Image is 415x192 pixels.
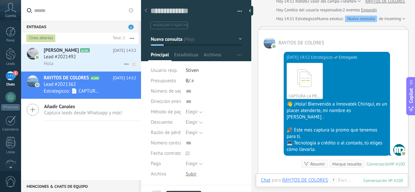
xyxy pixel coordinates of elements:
[186,117,203,128] button: Elegir
[186,159,203,169] button: Elegir
[1,128,20,132] div: Calendario
[186,107,203,117] button: Elegir
[186,67,199,73] span: Stiven
[186,161,198,167] span: Elegir
[276,7,377,13] div: Cambio del usuario responsable:
[151,99,187,104] span: Dirección entrega
[153,23,188,28] span: #agregar etiquetas
[27,34,55,42] div: Chats abiertos
[151,141,186,145] span: Número contrato
[339,54,357,61] span: Entregado
[44,61,53,67] span: Hola
[366,161,390,167] div: Conversación
[247,6,253,16] div: Ocultar
[393,144,405,156] span: Estrategicco
[151,151,182,156] span: Fecha contrato
[1,150,20,154] div: Listas
[279,40,324,46] span: RAYITOS DE COLORES
[151,89,201,94] span: Número de seguimiento
[186,128,203,138] button: Elegir
[151,96,181,107] div: Dirección entrega
[174,52,198,61] span: Estadísticas
[408,88,414,103] span: Copilot
[151,78,176,84] span: Presupuesto
[151,169,181,179] div: Archivo
[363,178,403,183] div: 100
[110,35,125,41] div: Total: 2
[272,177,281,184] span: para
[151,120,172,125] span: Descuento
[21,21,139,32] div: Entradas
[44,81,76,88] span: Lead #2021362
[287,101,387,120] div: 👋 ¡Hola! Bienvenido a Innovatek Chiriquí, es un placer atenderte, mi nombre es [PERSON_NAME] .
[151,67,178,73] span: Usuario resp.
[186,119,198,125] span: Elegir
[151,138,181,148] div: Número contrato
[276,7,284,13] div: Hoy
[287,140,387,153] div: 💻 Tecnología a crédito o al contado, tú eliges cómo llevarla.
[328,177,329,184] span: :
[264,37,275,49] span: RAYITOS DE COLORES
[317,16,343,22] span: Nuevo estatus:
[1,62,20,66] div: Leads
[332,161,362,167] div: Marque resuelto
[287,54,311,61] div: [DATE] 14:52
[317,16,412,22] div: de Incoming leads
[151,86,181,96] div: Número de seguimiento
[21,180,139,192] div: Menciones & Chats de equipo
[272,44,276,49] img: com.amocrm.amocrmwa.svg
[44,110,122,116] span: Captura leads desde Whatsapp y más!
[44,88,101,94] span: Estrategicco: 📄 CAPTURA LA PROMO DEL MES INNOVATEK (1).pdf
[289,93,321,99] div: CAPTURA LA PROMO DEL MES INNOVATEK (1).pdf
[151,159,181,169] div: Pago
[345,16,377,22] div: Nueva consulta
[186,130,198,136] span: Elegir
[1,39,20,43] div: Panel
[343,7,360,13] span: 2 eventos
[282,177,328,183] div: RAYITOS DE COLORES
[151,130,187,135] span: Razón de pérdida
[90,76,100,80] span: A100
[401,151,406,156] img: com.amocrm.amocrmwa.svg
[204,52,221,61] span: Archivos
[361,7,377,13] a: Expandir
[21,44,141,71] a: avataricon[PERSON_NAME]A101[DATE] 14:52Lead #2021492Hola
[287,63,323,99] a: CAPTURA LA PROMO DEL MES INNOVATEK (1).pdf
[287,127,387,140] div: 🎉 Este mes captura la promo que tenemos para ti.
[151,65,181,76] div: Usuario resp.
[151,107,181,117] div: Método de pago
[35,55,40,60] img: icon
[186,109,198,115] span: Elegir
[311,54,333,61] span: Estrategicco (Oficina de Venta)
[151,172,166,176] span: Archivo
[151,52,169,61] span: Principal
[113,47,136,54] span: [DATE] 14:52
[80,48,89,52] span: A101
[295,16,317,21] span: Estrategicco
[310,161,325,167] div: Resumir
[151,161,161,166] span: Pago
[125,32,139,44] button: Más
[13,71,18,76] span: 1
[151,76,181,86] div: Presupuesto
[151,148,181,159] div: Fecha contrato
[151,117,181,128] div: Descuento
[44,75,89,81] span: RAYITOS DE COLORES
[128,25,134,29] span: 1
[44,104,122,110] span: Añadir Canales
[276,16,295,22] div: Hoy 14:51
[1,83,20,87] div: Chats
[44,47,79,54] span: [PERSON_NAME]
[5,14,16,18] span: Cuenta
[35,83,40,87] img: icon
[21,72,141,99] a: avatariconRAYITOS DE COLORESA100[DATE] 14:52Lead #2021362Estrategicco: 📄 CAPTURA LA PROMO DEL MES...
[186,76,242,86] div: B/.
[390,161,405,167] div: № A100
[44,54,76,60] span: Lead #2021492
[113,75,136,81] span: [DATE] 14:52
[151,109,184,114] span: Método de pago
[151,128,181,138] div: Razón de pérdida
[1,104,20,110] div: WhatsApp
